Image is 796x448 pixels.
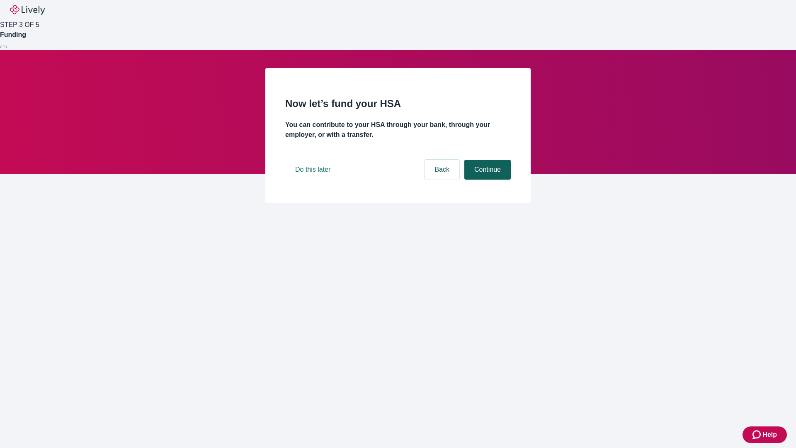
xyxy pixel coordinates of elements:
button: Zendesk support iconHelp [743,426,787,443]
button: Back [425,160,459,180]
button: Do this later [285,160,340,180]
h2: Now let’s fund your HSA [285,96,511,111]
h4: You can contribute to your HSA through your bank, through your employer, or with a transfer. [285,120,511,140]
img: Lively [10,5,45,15]
svg: Zendesk support icon [752,430,762,440]
span: Help [762,430,777,440]
button: Continue [464,160,511,180]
